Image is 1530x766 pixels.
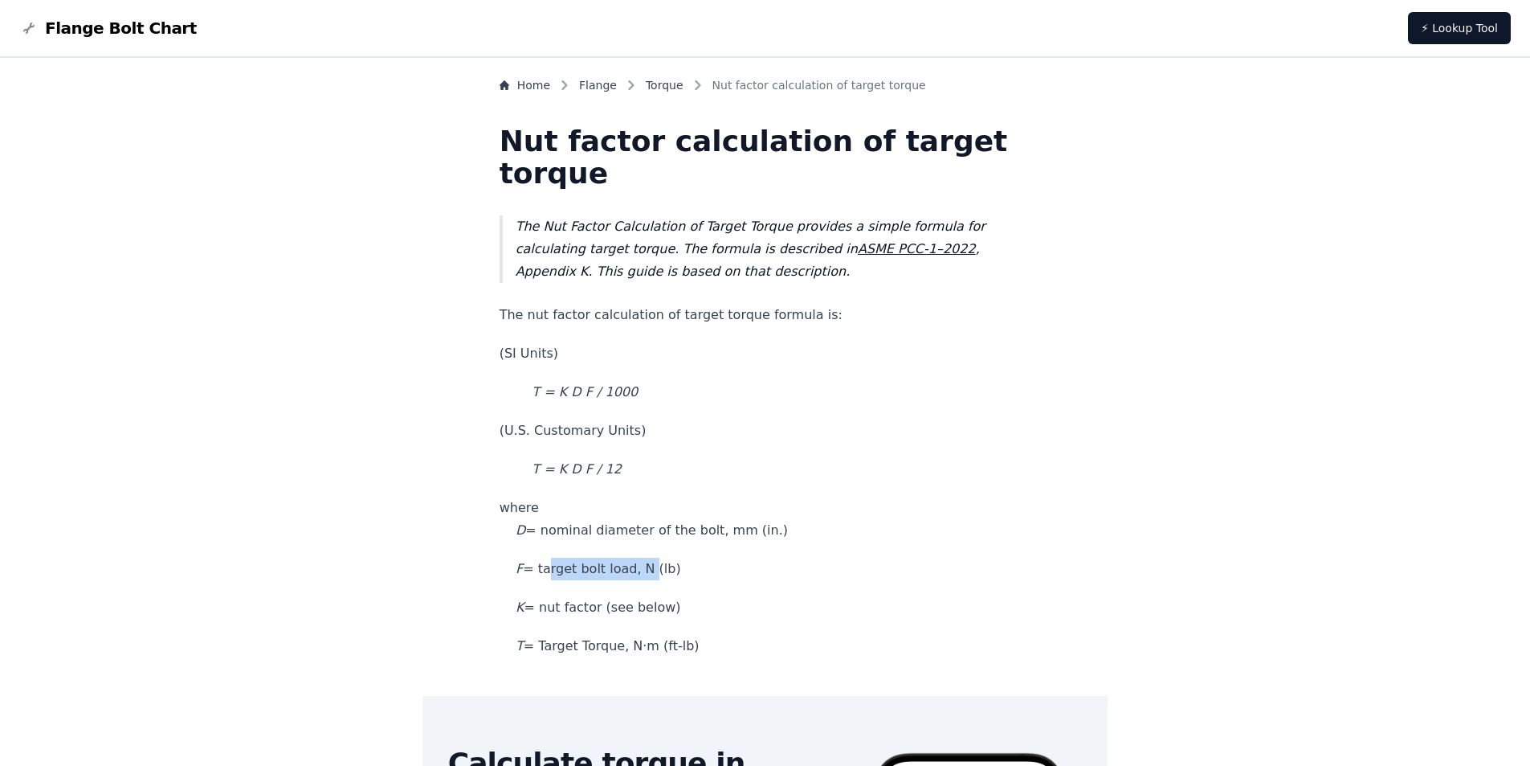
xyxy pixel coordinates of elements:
p: (SI Units) [500,342,1031,365]
a: Torque [646,77,683,93]
nav: Breadcrumb [500,77,1031,100]
em: F [516,561,523,576]
em: T = K D F / 1000 [532,384,638,399]
p: = Target Torque, N·m (ft-lb) [500,635,1031,657]
p: = nut factor (see below) [500,596,1031,619]
em: T = K D F / 12 [532,461,621,477]
a: ASME PCC-1–2022 [858,241,976,256]
img: Flange Bolt Chart Logo [19,18,39,38]
a: ⚡ Lookup Tool [1408,12,1511,44]
span: Nut factor calculation of target torque [712,77,926,93]
a: Home [500,77,550,93]
p: = target bolt load, N (lb) [500,558,1031,580]
p: (U.S. Customary Units) [500,420,1031,442]
h1: Nut factor calculation of target torque [500,125,1031,190]
p: where = nominal diameter of the bolt, mm (in.) [500,497,1031,542]
em: D [516,522,525,538]
blockquote: The Nut Factor Calculation of Target Torque provides a simple formula for calculating target torq... [500,215,1031,283]
p: The nut factor calculation of target torque formula is: [500,304,1031,326]
a: Flange [579,77,617,93]
em: K [516,600,524,615]
em: , Appendix K [516,241,980,279]
a: Flange Bolt Chart LogoFlange Bolt Chart [19,17,197,39]
span: Flange Bolt Chart [45,17,197,39]
em: T [516,638,524,653]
